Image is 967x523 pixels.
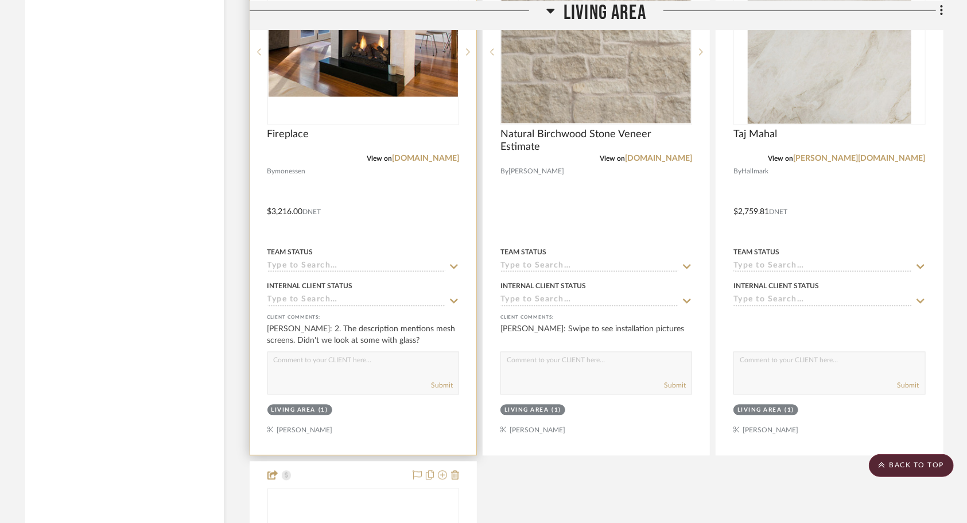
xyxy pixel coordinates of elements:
button: Submit [431,381,453,391]
div: Living Area [271,406,316,415]
div: (1) [552,406,561,415]
div: (1) [319,406,328,415]
input: Type to Search… [500,262,678,273]
img: Fireplace [269,7,458,98]
span: By [500,166,508,177]
div: Living Area [737,406,782,415]
div: Team Status [733,247,779,258]
span: View on [367,156,392,162]
a: [DOMAIN_NAME] [392,155,459,163]
div: Internal Client Status [733,281,819,292]
span: monessen [275,166,306,177]
span: Hallmark [741,166,768,177]
a: [PERSON_NAME][DOMAIN_NAME] [794,155,926,163]
div: Living Area [504,406,549,415]
scroll-to-top-button: BACK TO TOP [869,454,954,477]
div: [PERSON_NAME]: Swipe to see installation pictures [500,324,692,347]
span: Taj Mahal [733,129,777,141]
span: By [267,166,275,177]
div: Team Status [500,247,546,258]
span: [PERSON_NAME] [508,166,564,177]
input: Type to Search… [733,296,911,307]
input: Type to Search… [500,296,678,307]
span: View on [768,156,794,162]
input: Type to Search… [267,296,445,307]
span: By [733,166,741,177]
input: Type to Search… [267,262,445,273]
button: Submit [898,381,919,391]
div: Internal Client Status [267,281,353,292]
span: Natural Birchwood Stone Veneer Estimate [500,129,692,154]
span: Fireplace [267,129,309,141]
span: View on [600,156,625,162]
div: Internal Client Status [500,281,586,292]
input: Type to Search… [733,262,911,273]
a: [DOMAIN_NAME] [625,155,692,163]
button: Submit [664,381,686,391]
div: Team Status [267,247,313,258]
div: [PERSON_NAME]: 2. The description mentions mesh screens. Didn't we look at some with glass? [267,324,459,347]
div: (1) [785,406,795,415]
